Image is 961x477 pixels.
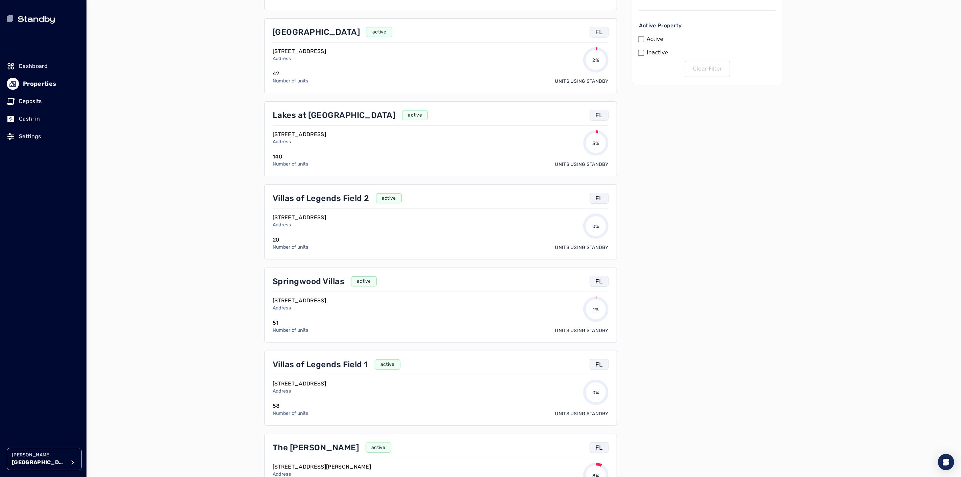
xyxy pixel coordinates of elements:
p: 3% [593,140,599,147]
p: [STREET_ADDRESS] [273,130,326,139]
a: Lakes at [GEOGRAPHIC_DATA]activeFL [273,110,609,121]
a: Dashboard [7,59,80,74]
button: [PERSON_NAME][GEOGRAPHIC_DATA] [7,448,82,470]
p: 58 [273,402,308,410]
p: active [382,195,396,202]
p: Springwood Villas [273,276,344,287]
p: [PERSON_NAME] [12,452,66,458]
p: [STREET_ADDRESS] [273,297,326,305]
a: Cash-in [7,111,80,126]
p: Cash-in [19,115,40,123]
p: Number of units [273,327,308,334]
p: 0% [592,390,599,396]
p: Address [273,388,326,395]
p: 42 [273,70,308,78]
p: 1% [593,306,599,313]
a: [GEOGRAPHIC_DATA]activeFL [273,27,609,37]
p: Dashboard [19,62,48,70]
label: Inactive [647,49,668,57]
a: Properties [7,76,80,91]
p: Deposits [19,97,42,105]
p: Properties [23,79,56,89]
p: FL [595,110,603,120]
p: Units using Standby [555,327,609,334]
p: The [PERSON_NAME] [273,442,359,453]
p: [GEOGRAPHIC_DATA] [273,27,360,37]
a: Villas of Legends Field 2activeFL [273,193,609,204]
a: Deposits [7,94,80,109]
p: FL [595,443,603,452]
p: [STREET_ADDRESS][PERSON_NAME] [273,463,371,471]
p: Address [273,55,326,62]
p: 140 [273,153,308,161]
a: The [PERSON_NAME]activeFL [273,442,609,453]
p: active [371,444,386,451]
p: Units using Standby [555,161,609,168]
p: Active Property [639,22,776,30]
p: FL [595,360,603,369]
div: Open Intercom Messenger [938,454,954,470]
p: active [357,278,371,285]
p: [GEOGRAPHIC_DATA] [12,458,66,467]
p: FL [595,194,603,203]
p: Settings [19,132,41,141]
p: Address [273,139,326,145]
p: active [380,361,395,368]
p: Units using Standby [555,78,609,85]
p: Address [273,305,326,311]
p: Number of units [273,244,308,251]
p: Villas of Legends Field 2 [273,193,369,204]
label: Active [647,35,664,43]
a: Villas of Legends Field 1activeFL [273,359,609,370]
p: Number of units [273,161,308,168]
p: [STREET_ADDRESS] [273,47,326,55]
p: 2% [593,57,599,64]
p: [STREET_ADDRESS] [273,380,326,388]
p: Villas of Legends Field 1 [273,359,368,370]
p: active [372,29,387,35]
p: Address [273,222,326,228]
p: Number of units [273,78,308,84]
p: Units using Standby [555,244,609,251]
p: Lakes at [GEOGRAPHIC_DATA] [273,110,395,121]
p: Units using Standby [555,410,609,417]
p: Number of units [273,410,308,417]
p: 20 [273,236,308,244]
a: Settings [7,129,80,144]
a: Springwood VillasactiveFL [273,276,609,287]
p: FL [595,27,603,37]
p: [STREET_ADDRESS] [273,214,326,222]
p: 51 [273,319,308,327]
p: 0% [592,223,599,230]
p: active [408,112,422,119]
p: FL [595,277,603,286]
